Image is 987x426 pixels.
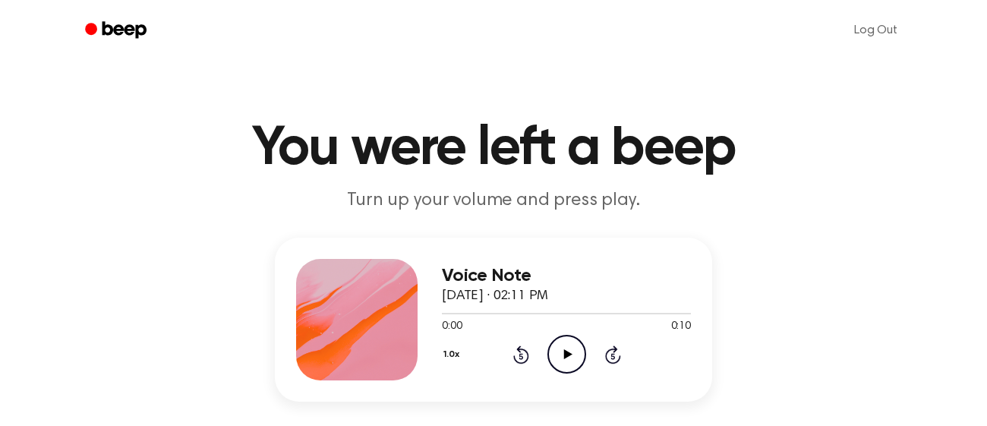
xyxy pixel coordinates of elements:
[105,121,882,176] h1: You were left a beep
[442,289,548,303] span: [DATE] · 02:11 PM
[839,12,913,49] a: Log Out
[442,266,691,286] h3: Voice Note
[202,188,785,213] p: Turn up your volume and press play.
[442,319,462,335] span: 0:00
[74,16,160,46] a: Beep
[442,342,465,368] button: 1.0x
[671,319,691,335] span: 0:10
